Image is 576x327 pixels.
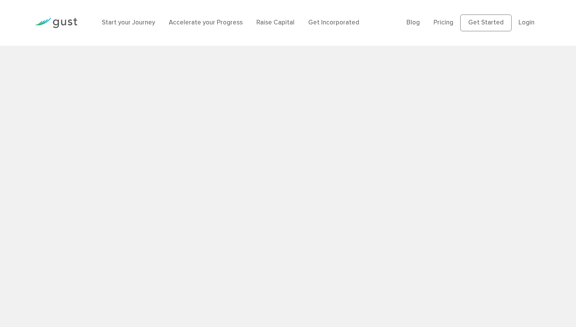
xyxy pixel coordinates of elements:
a: Accelerate your Progress [169,19,243,26]
a: Login [518,19,534,26]
img: Gust Logo [35,18,77,28]
a: Raise Capital [256,19,294,26]
a: Pricing [434,19,453,26]
a: Get Incorporated [308,19,359,26]
a: Start your Journey [102,19,155,26]
a: Get Started [460,14,512,31]
a: Blog [406,19,420,26]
